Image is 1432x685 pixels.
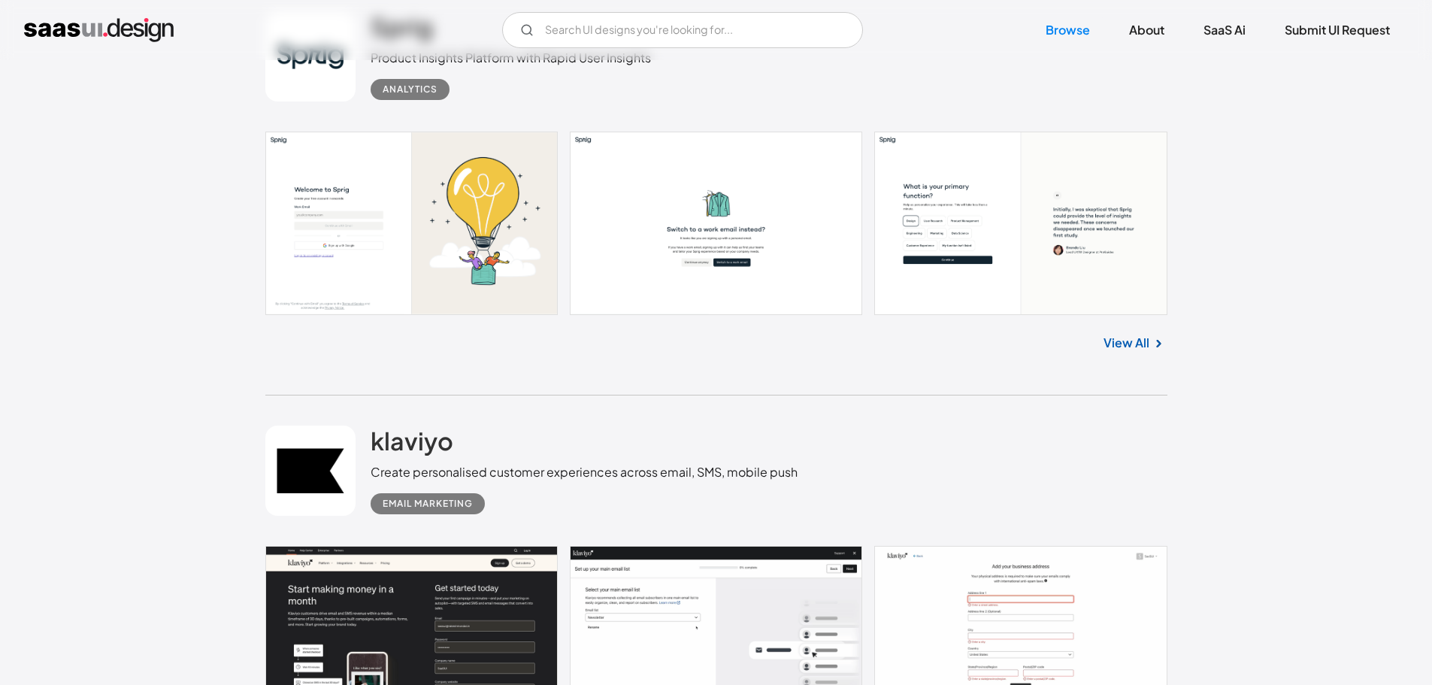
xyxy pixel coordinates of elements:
a: Browse [1028,14,1108,47]
a: Submit UI Request [1267,14,1408,47]
h2: klaviyo [371,426,453,456]
a: home [24,18,174,42]
a: klaviyo [371,426,453,463]
div: Email Marketing [383,495,473,513]
div: Analytics [383,80,437,99]
div: Create personalised customer experiences across email, SMS, mobile push [371,463,798,481]
input: Search UI designs you're looking for... [502,12,863,48]
a: SaaS Ai [1185,14,1264,47]
form: Email Form [502,12,863,48]
a: About [1111,14,1182,47]
a: View All [1104,334,1149,352]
